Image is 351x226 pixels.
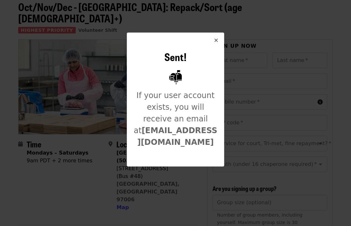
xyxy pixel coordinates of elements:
[214,37,218,44] i: times icon
[137,126,217,147] strong: [EMAIL_ADDRESS][DOMAIN_NAME]
[208,33,224,48] button: Close
[164,49,187,64] span: Sent!
[163,65,188,90] img: Mailbox with letter inside
[134,91,217,147] span: If your user account exists, you will receive an email at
